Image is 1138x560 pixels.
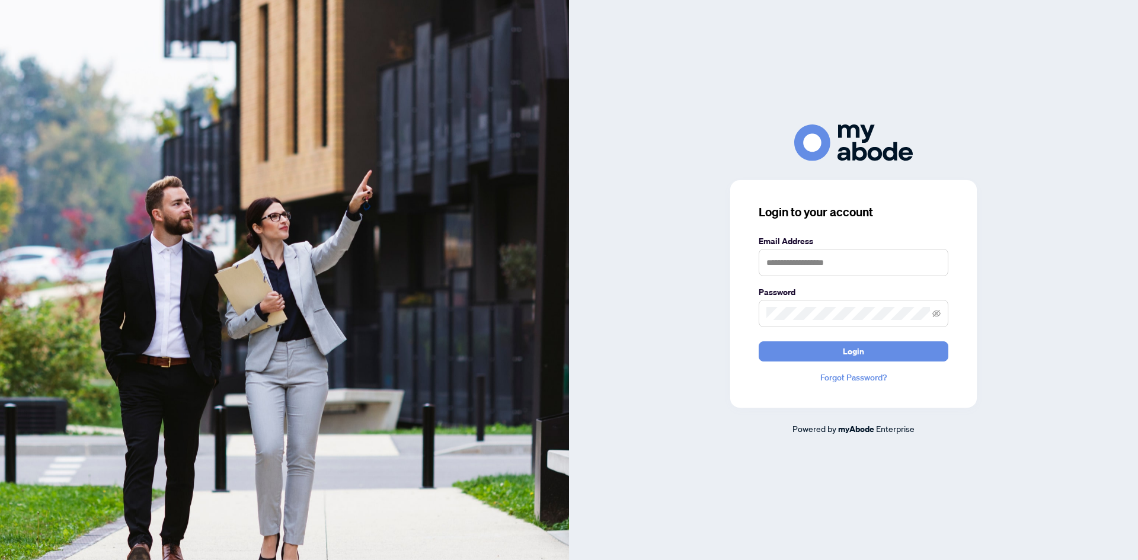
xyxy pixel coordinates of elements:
h3: Login to your account [759,204,948,220]
label: Email Address [759,235,948,248]
span: Enterprise [876,423,915,434]
button: Login [759,341,948,361]
a: Forgot Password? [759,371,948,384]
img: ma-logo [794,124,913,161]
label: Password [759,286,948,299]
span: eye-invisible [932,309,941,318]
a: myAbode [838,423,874,436]
span: Login [843,342,864,361]
span: Powered by [792,423,836,434]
